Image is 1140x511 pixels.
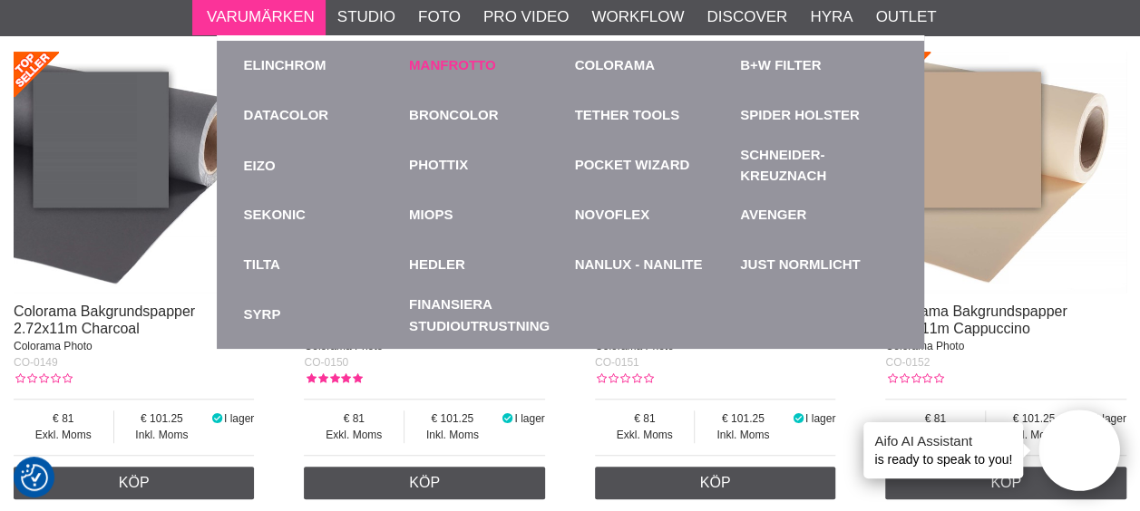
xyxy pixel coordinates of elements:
[501,412,515,425] i: I lager
[409,105,498,126] a: Broncolor
[885,52,1125,292] img: Colorama Bakgrundspapper 2.72x11m Cappuccino
[14,52,254,292] img: Colorama Bakgrundspapper 2.72x11m Charcoal
[244,304,281,325] a: Syrp
[575,255,703,275] a: Nanlux - Nanlite
[575,105,680,126] a: Tether Tools
[404,410,501,427] span: 101.25
[514,412,544,425] span: I lager
[740,105,860,126] a: Spider Holster
[409,205,453,226] a: Miops
[885,340,964,352] span: Colorama Photo
[244,140,401,190] a: EIZO
[740,205,806,226] a: Avenger
[304,356,348,369] span: CO-0150
[885,410,985,427] span: 81
[986,427,1082,443] span: Inkl. Moms
[740,255,861,275] a: Just Normlicht
[595,371,653,387] div: Kundbetyg: 0
[791,412,805,425] i: I lager
[1096,412,1125,425] span: I lager
[244,105,329,126] a: Datacolor
[706,5,787,29] a: Discover
[885,304,1067,336] a: Colorama Bakgrundspapper 2.72x11m Cappuccino
[114,427,210,443] span: Inkl. Moms
[885,467,1125,499] a: Köp
[337,5,395,29] a: Studio
[409,155,468,176] a: Phottix
[14,427,113,443] span: Exkl. Moms
[409,290,566,340] a: Finansiera Studioutrustning
[740,145,897,186] a: Schneider-Kreuznach
[986,410,1082,427] span: 101.25
[304,427,404,443] span: Exkl. Moms
[14,304,195,336] a: Colorama Bakgrundspapper 2.72x11m Charcoal
[244,205,306,226] a: Sekonic
[409,255,465,275] a: Hedler
[14,371,72,387] div: Kundbetyg: 0
[874,431,1012,450] h4: Aifo AI Assistant
[209,412,224,425] i: I lager
[875,5,936,29] a: Outlet
[418,5,461,29] a: Foto
[304,467,544,499] a: Köp
[595,356,639,369] span: CO-0151
[595,427,695,443] span: Exkl. Moms
[885,371,943,387] div: Kundbetyg: 0
[21,464,48,491] img: Revisit consent button
[805,412,835,425] span: I lager
[885,356,930,369] span: CO-0152
[14,410,113,427] span: 81
[404,427,501,443] span: Inkl. Moms
[304,371,362,387] div: Kundbetyg: 5.00
[409,55,496,76] a: Manfrotto
[244,55,326,76] a: Elinchrom
[575,55,655,76] a: Colorama
[304,410,404,427] span: 81
[114,410,210,427] span: 101.25
[575,155,690,176] a: Pocket Wizard
[863,422,1023,478] div: is ready to speak to you!
[810,5,853,29] a: Hyra
[14,467,254,499] a: Köp
[575,205,650,226] a: Novoflex
[244,255,280,275] a: TILTA
[21,461,48,494] button: Samtyckesinställningar
[595,467,835,499] a: Köp
[483,5,569,29] a: Pro Video
[740,55,821,76] a: B+W Filter
[695,427,791,443] span: Inkl. Moms
[14,356,58,369] span: CO-0149
[14,340,93,352] span: Colorama Photo
[207,5,315,29] a: Varumärken
[595,410,695,427] span: 81
[695,410,791,427] span: 101.25
[224,412,254,425] span: I lager
[591,5,684,29] a: Workflow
